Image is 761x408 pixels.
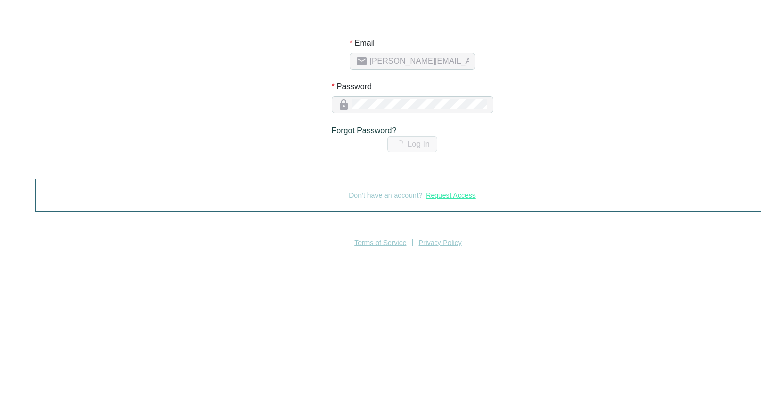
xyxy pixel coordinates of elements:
[411,237,413,248] div: |
[352,99,487,109] input: Password
[332,82,379,92] label: Password
[332,126,397,135] a: Forgot Password?
[387,136,437,152] button: Log In
[419,237,478,248] a: Privacy Policy
[350,38,382,49] label: Email
[349,189,422,201] span: Don’t have an account?
[346,237,406,248] a: Terms of Service
[370,55,469,67] input: Email
[426,189,475,201] a: Request Access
